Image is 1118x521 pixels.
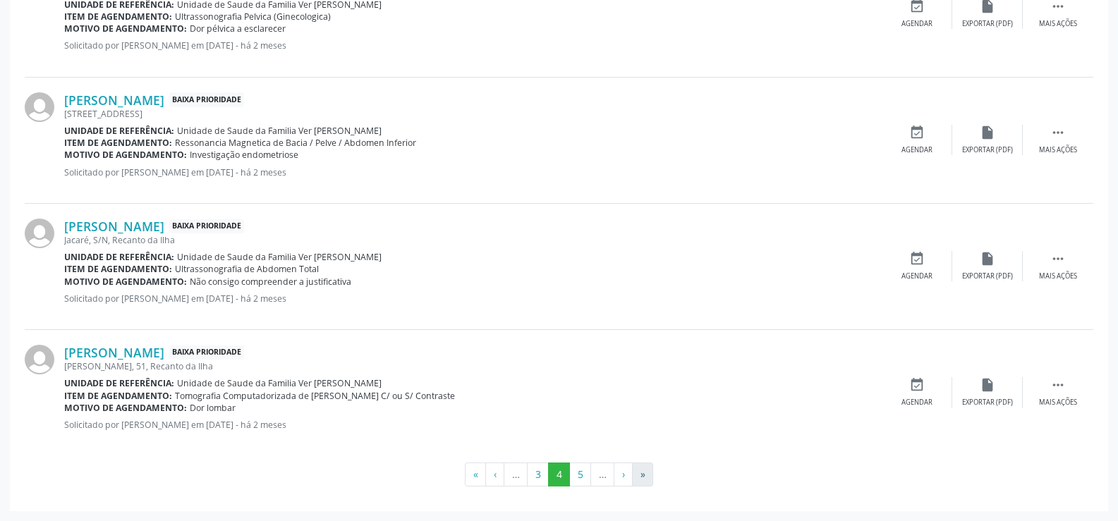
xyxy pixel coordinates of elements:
b: Item de agendamento: [64,11,172,23]
i:  [1050,125,1066,140]
button: Go to page 5 [569,462,591,486]
span: Unidade de Saude da Familia Ver [PERSON_NAME] [177,377,382,389]
span: Investigação endometriose [190,149,298,161]
button: Go to page 4 [548,462,570,486]
b: Item de agendamento: [64,263,172,275]
b: Unidade de referência: [64,377,174,389]
div: Agendar [901,271,932,281]
div: Mais ações [1039,19,1077,29]
img: img [25,92,54,122]
div: Mais ações [1039,398,1077,407]
div: Exportar (PDF) [962,145,1013,155]
span: Não consigo compreender a justificativa [190,276,351,288]
a: [PERSON_NAME] [64,92,164,108]
i: event_available [909,251,925,266]
a: [PERSON_NAME] [64,345,164,360]
span: Baixa Prioridade [169,345,244,360]
p: Solicitado por [PERSON_NAME] em [DATE] - há 2 meses [64,166,882,178]
b: Motivo de agendamento: [64,149,187,161]
div: Mais ações [1039,271,1077,281]
div: Exportar (PDF) [962,19,1013,29]
ul: Pagination [25,462,1093,486]
span: Dor pélvica a esclarecer [190,23,286,35]
span: Unidade de Saude da Familia Ver [PERSON_NAME] [177,125,382,137]
b: Motivo de agendamento: [64,276,187,288]
div: Exportar (PDF) [962,398,1013,407]
span: Ressonancia Magnetica de Bacia / Pelve / Abdomen Inferior [175,137,416,149]
a: [PERSON_NAME] [64,219,164,234]
b: Item de agendamento: [64,137,172,149]
div: [STREET_ADDRESS] [64,108,882,120]
span: Ultrassonografia de Abdomen Total [175,263,319,275]
button: Go to previous page [485,462,504,486]
i:  [1050,251,1066,266]
i: insert_drive_file [980,125,995,140]
div: Agendar [901,398,932,407]
i: event_available [909,377,925,393]
span: Unidade de Saude da Familia Ver [PERSON_NAME] [177,251,382,263]
span: Baixa Prioridade [169,219,244,234]
div: Agendar [901,19,932,29]
span: Dor lombar [190,402,236,414]
div: Agendar [901,145,932,155]
b: Unidade de referência: [64,125,174,137]
i: insert_drive_file [980,377,995,393]
span: Baixa Prioridade [169,92,244,107]
button: Go to next page [614,462,633,486]
b: Item de agendamento: [64,390,172,402]
i: event_available [909,125,925,140]
div: Mais ações [1039,145,1077,155]
button: Go to first page [465,462,486,486]
p: Solicitado por [PERSON_NAME] em [DATE] - há 2 meses [64,293,882,305]
div: [PERSON_NAME], 51, Recanto da Ilha [64,360,882,372]
img: img [25,219,54,248]
i:  [1050,377,1066,393]
b: Motivo de agendamento: [64,402,187,414]
b: Unidade de referência: [64,251,174,263]
button: Go to page 3 [527,462,549,486]
p: Solicitado por [PERSON_NAME] em [DATE] - há 2 meses [64,419,882,431]
button: Go to last page [632,462,653,486]
span: Tomografia Computadorizada de [PERSON_NAME] C/ ou S/ Contraste [175,390,455,402]
p: Solicitado por [PERSON_NAME] em [DATE] - há 2 meses [64,39,882,51]
span: Ultrassonografia Pelvica (Ginecologica) [175,11,331,23]
img: img [25,345,54,374]
i: insert_drive_file [980,251,995,266]
div: Exportar (PDF) [962,271,1013,281]
b: Motivo de agendamento: [64,23,187,35]
div: Jacaré, S/N, Recanto da Ilha [64,234,882,246]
